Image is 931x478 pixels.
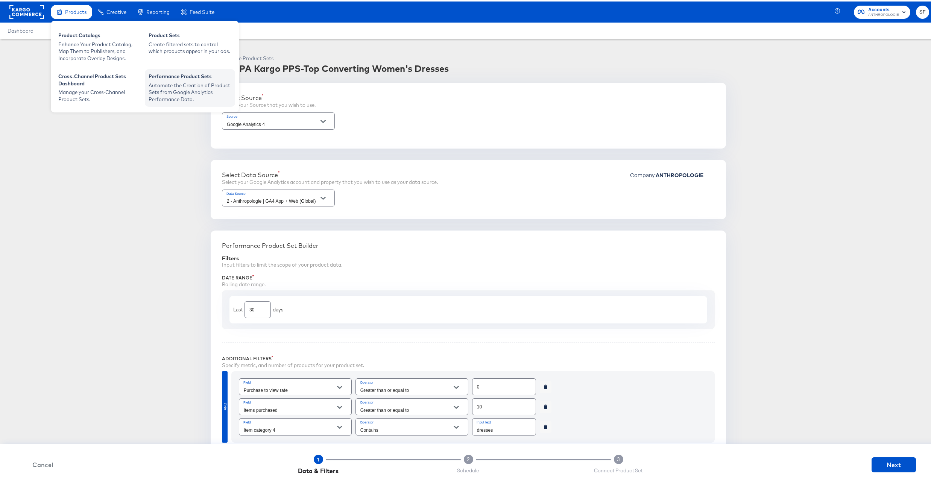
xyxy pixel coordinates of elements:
span: Cancel [24,458,62,469]
span: Schedule [457,466,480,473]
button: Open [451,420,462,431]
div: Input filters to limit the scope of your product data. [222,260,715,267]
div: Specify metric, and number of products for your product set. [222,360,715,367]
div: Select your Source that you wish to use. [222,100,316,107]
div: Additional Filters [222,354,715,360]
span: Products [65,8,87,14]
div: Date Range [222,273,715,279]
span: Accounts [868,5,899,12]
div: Select your Google Analytics account and property that you wish to use as your data source. [222,177,438,184]
span: Connect Product Set [594,466,643,473]
span: 1 [317,455,319,461]
button: Open [317,114,329,126]
a: Dashboard [8,26,33,32]
button: Open [334,380,345,392]
button: SF [916,4,929,17]
button: Cancel [21,458,65,469]
div: Performance Product Sets [211,53,449,61]
div: Last [233,305,243,312]
div: days [273,305,284,312]
div: Rolling date range. [222,279,715,287]
div: Filters [222,254,715,260]
button: AccountsANTHROPOLOGIE [854,4,910,17]
div: Non-DPA Kargo PPS-Top Converting Women's Dresses [211,61,449,73]
input: Input search term [472,417,536,433]
input: Enter a number [472,374,536,390]
button: Open [317,191,329,202]
span: 2 [467,454,470,461]
span: SF [919,6,926,15]
input: Enter a number [245,297,270,313]
input: Enter a number [472,394,536,410]
span: Creative [106,8,126,14]
span: 3 [617,454,620,461]
div: Performance Product Set Builder [222,240,715,248]
span: Feed Suite [190,8,214,14]
div: Select Source [222,93,316,100]
span: ANTHROPOLOGIE [868,11,899,17]
div: Select Data Source [222,170,438,177]
button: Open [334,400,345,411]
span: Next [875,458,913,469]
div: ANTHROPOLOGIE [656,171,715,177]
button: Open [451,400,462,411]
button: Open [334,420,345,431]
div: Company: [630,170,715,187]
div: AND [223,402,229,409]
span: Reporting [146,8,170,14]
span: Data & Filters [298,466,339,473]
button: Open [451,380,462,392]
button: Next [872,456,916,471]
